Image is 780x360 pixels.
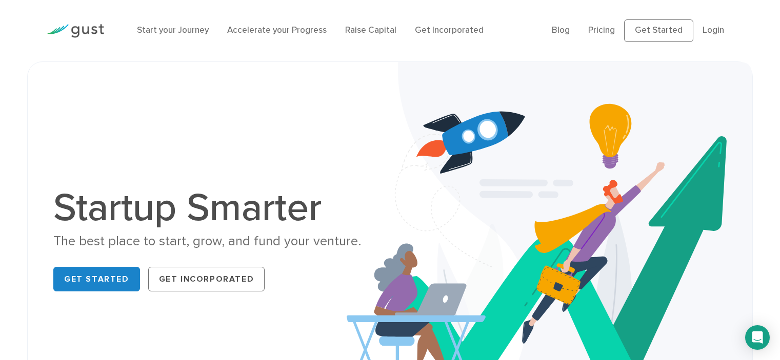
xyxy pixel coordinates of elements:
[588,25,615,35] a: Pricing
[53,232,382,250] div: The best place to start, grow, and fund your venture.
[345,25,396,35] a: Raise Capital
[137,25,209,35] a: Start your Journey
[624,19,693,42] a: Get Started
[703,25,724,35] a: Login
[227,25,327,35] a: Accelerate your Progress
[53,188,382,227] h1: Startup Smarter
[415,25,484,35] a: Get Incorporated
[552,25,570,35] a: Blog
[148,267,265,291] a: Get Incorporated
[53,267,140,291] a: Get Started
[47,24,104,38] img: Gust Logo
[745,325,770,350] div: Open Intercom Messenger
